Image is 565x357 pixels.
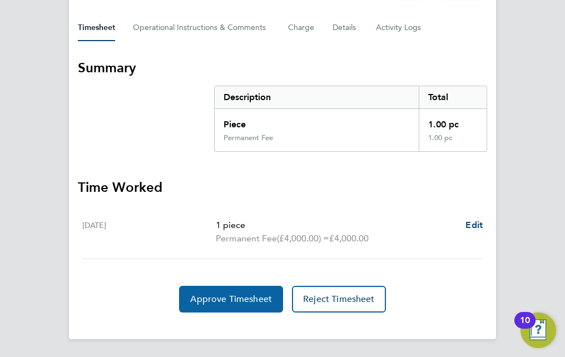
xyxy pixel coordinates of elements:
[292,286,386,313] button: Reject Timesheet
[78,59,487,77] h3: Summary
[376,14,423,41] button: Activity Logs
[329,233,369,244] span: £4,000.00
[215,109,419,133] div: Piece
[277,233,329,244] span: (£4,000.00) =
[78,178,487,196] h3: Time Worked
[82,219,216,245] div: [DATE]
[216,232,277,245] span: Permanent Fee
[214,86,487,152] div: Summary
[419,133,487,151] div: 1.00 pc
[419,86,487,108] div: Total
[224,133,273,142] div: Permanent Fee
[419,109,487,133] div: 1.00 pc
[333,14,358,41] button: Details
[465,220,483,230] span: Edit
[133,14,270,41] button: Operational Instructions & Comments
[78,59,487,313] section: Timesheet
[78,14,115,41] button: Timesheet
[216,219,457,232] p: 1 piece
[303,294,375,305] span: Reject Timesheet
[179,286,283,313] button: Approve Timesheet
[520,320,530,335] div: 10
[190,294,272,305] span: Approve Timesheet
[521,313,556,348] button: Open Resource Center, 10 new notifications
[465,219,483,232] a: Edit
[215,86,419,108] div: Description
[288,14,315,41] button: Charge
